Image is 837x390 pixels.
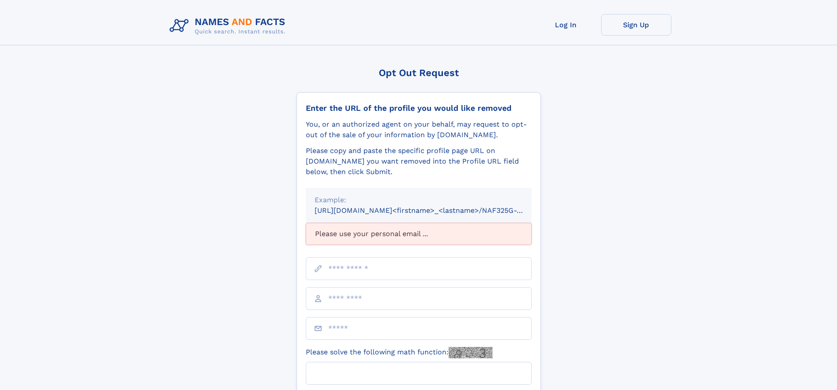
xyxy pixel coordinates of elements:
a: Sign Up [601,14,671,36]
small: [URL][DOMAIN_NAME]<firstname>_<lastname>/NAF325G-xxxxxxxx [315,206,548,215]
img: Logo Names and Facts [166,14,293,38]
a: Log In [531,14,601,36]
div: You, or an authorized agent on your behalf, may request to opt-out of the sale of your informatio... [306,119,532,140]
div: Please use your personal email ... [306,223,532,245]
div: Enter the URL of the profile you would like removed [306,103,532,113]
label: Please solve the following math function: [306,347,493,358]
div: Opt Out Request [297,67,541,78]
div: Please copy and paste the specific profile page URL on [DOMAIN_NAME] you want removed into the Pr... [306,146,532,177]
div: Example: [315,195,523,205]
